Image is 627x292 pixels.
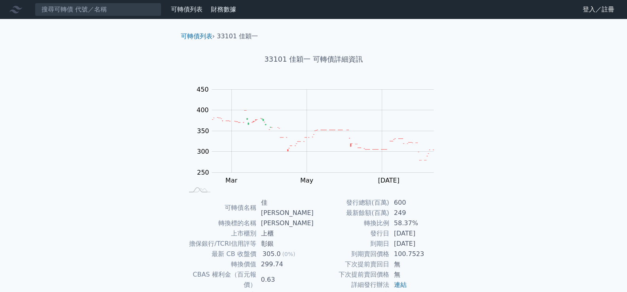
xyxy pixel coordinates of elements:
a: 登入／註冊 [576,3,621,16]
td: 58.37% [389,218,443,228]
td: 發行日 [314,228,389,239]
td: 100.7523 [389,249,443,259]
tspan: 450 [197,86,209,93]
td: 無 [389,269,443,280]
td: 詳細發行辦法 [314,280,389,290]
td: 到期日 [314,239,389,249]
td: 彰銀 [256,239,314,249]
td: 下次提前賣回價格 [314,269,389,280]
td: 最新 CB 收盤價 [184,249,256,259]
tspan: 400 [197,106,209,114]
td: [DATE] [389,228,443,239]
td: 無 [389,259,443,269]
li: 33101 佳穎一 [217,32,258,41]
td: [PERSON_NAME] [256,218,314,228]
span: (0%) [282,251,295,257]
td: 轉換價值 [184,259,256,269]
g: Chart [193,86,446,200]
td: CBAS 權利金（百元報價） [184,269,256,290]
h1: 33101 佳穎一 可轉債詳細資訊 [174,54,453,65]
a: 連結 [394,281,407,288]
tspan: 350 [197,127,209,135]
a: 可轉債列表 [171,6,203,13]
tspan: [DATE] [378,177,400,184]
td: 下次提前賣回日 [314,259,389,269]
td: 擔保銀行/TCRI信用評等 [184,239,256,249]
td: 299.74 [256,259,314,269]
td: 上市櫃別 [184,228,256,239]
td: 600 [389,198,443,208]
td: 轉換比例 [314,218,389,228]
td: 轉換標的名稱 [184,218,256,228]
td: 0.63 [256,269,314,290]
tspan: 300 [197,148,209,155]
tspan: Mar [225,177,238,184]
tspan: May [300,177,313,184]
a: 財務數據 [211,6,236,13]
li: › [181,32,215,41]
td: 最新餘額(百萬) [314,208,389,218]
td: 可轉債名稱 [184,198,256,218]
input: 搜尋可轉債 代號／名稱 [35,3,161,16]
a: 可轉債列表 [181,32,212,40]
td: 上櫃 [256,228,314,239]
td: [DATE] [389,239,443,249]
tspan: 250 [197,169,209,176]
td: 發行總額(百萬) [314,198,389,208]
div: 305.0 [261,249,282,259]
td: 到期賣回價格 [314,249,389,259]
td: 佳[PERSON_NAME] [256,198,314,218]
td: 249 [389,208,443,218]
